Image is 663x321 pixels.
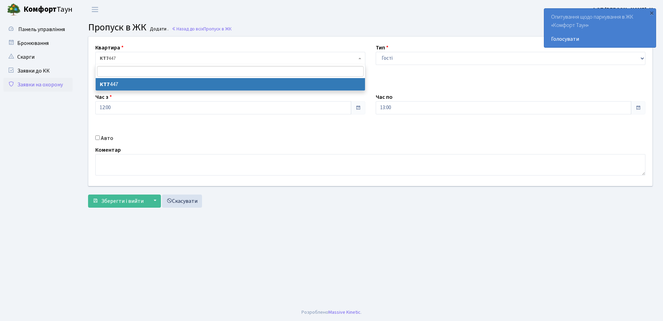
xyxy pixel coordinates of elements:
[3,50,73,64] a: Скарги
[95,52,365,65] span: <b>КТ7</b>&nbsp;&nbsp;&nbsp;447
[3,78,73,92] a: Заявки на охорону
[86,4,104,15] button: Переключити навігацію
[100,81,110,88] b: КТ7
[23,4,57,15] b: Комфорт
[3,64,73,78] a: Заявки до КК
[18,26,65,33] span: Панель управління
[23,4,73,16] span: Таун
[328,309,361,316] a: Massive Kinetic
[172,26,232,32] a: Назад до всіхПропуск в ЖК
[100,55,357,62] span: <b>КТ7</b>&nbsp;&nbsp;&nbsp;447
[3,36,73,50] a: Бронювання
[88,195,148,208] button: Зберегти і вийти
[95,93,112,101] label: Час з
[101,134,113,142] label: Авто
[101,197,144,205] span: Зберегти і вийти
[301,309,362,316] div: Розроблено .
[376,44,388,52] label: Тип
[88,20,146,34] span: Пропуск в ЖК
[100,55,108,62] b: КТ7
[7,3,21,17] img: logo.png
[95,44,124,52] label: Квартира
[592,6,655,13] b: ФОП [PERSON_NAME]. Н.
[551,35,649,43] a: Голосувати
[544,9,656,47] div: Опитування щодо паркування в ЖК «Комфорт Таун»
[3,22,73,36] a: Панель управління
[148,26,169,32] small: Додати .
[96,78,365,91] li: 447
[162,195,202,208] a: Скасувати
[592,6,655,14] a: ФОП [PERSON_NAME]. Н.
[648,9,655,16] div: ×
[203,26,232,32] span: Пропуск в ЖК
[376,93,393,101] label: Час по
[95,146,121,154] label: Коментар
